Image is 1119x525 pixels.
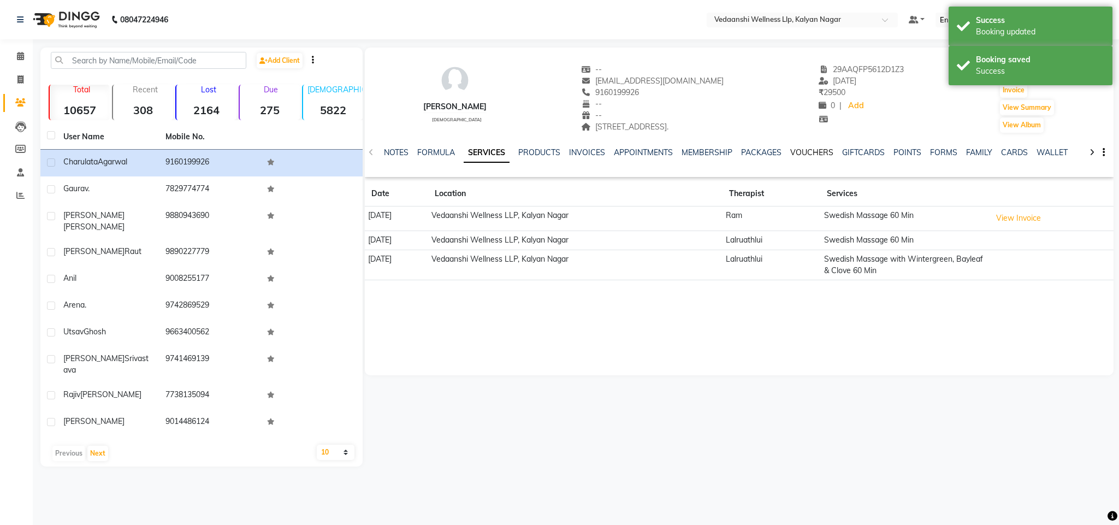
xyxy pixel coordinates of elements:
[63,184,88,193] span: Gaurav
[1037,148,1068,157] a: WALLET
[428,207,723,231] td: Vedaanshi Wellness LLP, Kalyan Nagar
[159,239,261,266] td: 9890227779
[582,122,669,132] span: [STREET_ADDRESS].
[365,207,428,231] td: [DATE]
[569,148,605,157] a: INVOICES
[582,110,602,120] span: --
[582,87,640,97] span: 9160199926
[723,250,821,280] td: Lalruathlui
[819,87,824,97] span: ₹
[423,101,487,113] div: [PERSON_NAME]
[1000,117,1044,133] button: View Album
[991,210,1046,227] button: View Invoice
[464,143,510,163] a: SERVICES
[723,231,821,250] td: Lalruathlui
[181,85,236,95] p: Lost
[54,85,110,95] p: Total
[63,353,125,363] span: [PERSON_NAME]
[159,150,261,176] td: 9160199926
[819,87,845,97] span: 29500
[819,101,835,110] span: 0
[976,15,1104,26] div: Success
[63,416,125,426] span: [PERSON_NAME]
[159,203,261,239] td: 9880943690
[57,125,159,150] th: User Name
[428,231,723,250] td: Vedaanshi Wellness LLP, Kalyan Nagar
[159,409,261,436] td: 9014486124
[820,250,987,280] td: Swedish Massage with Wintergreen, Bayleaf & Clove 60 Min
[723,181,821,207] th: Therapist
[682,148,732,157] a: MEMBERSHIP
[723,207,821,231] td: Ram
[159,346,261,382] td: 9741469139
[159,176,261,203] td: 7829774774
[257,53,303,68] a: Add Client
[176,103,236,117] strong: 2164
[84,327,106,337] span: Ghosh
[741,148,781,157] a: PACKAGES
[976,66,1104,77] div: Success
[820,231,987,250] td: Swedish Massage 60 Min
[51,52,246,69] input: Search by Name/Mobile/Email/Code
[518,148,560,157] a: PRODUCTS
[582,99,602,109] span: --
[842,148,885,157] a: GIFTCARDS
[63,222,125,232] span: [PERSON_NAME]
[63,273,76,283] span: Anil
[384,148,408,157] a: NOTES
[820,207,987,231] td: Swedish Massage 60 Min
[159,125,261,150] th: Mobile No.
[417,148,455,157] a: FORMULA
[819,64,904,74] span: 29AAQFP5612D1Z3
[839,100,842,111] span: |
[117,85,173,95] p: Recent
[80,390,141,399] span: [PERSON_NAME]
[63,157,98,167] span: Charulata
[428,250,723,280] td: Vedaanshi Wellness LLP, Kalyan Nagar
[50,103,110,117] strong: 10657
[1000,82,1027,98] button: Invoice
[428,181,723,207] th: Location
[1001,148,1028,157] a: CARDS
[63,390,80,399] span: Rajiv
[63,327,84,337] span: Utsav
[63,246,125,256] span: [PERSON_NAME]
[242,85,300,95] p: Due
[976,54,1104,66] div: Booking saved
[63,300,85,310] span: Arena
[582,64,602,74] span: --
[365,231,428,250] td: [DATE]
[439,64,471,97] img: avatar
[159,320,261,346] td: 9663400562
[303,103,363,117] strong: 5822
[88,184,90,193] span: .
[85,300,86,310] span: .
[930,148,957,157] a: FORMS
[432,117,482,122] span: [DEMOGRAPHIC_DATA]
[63,210,125,220] span: [PERSON_NAME]
[159,266,261,293] td: 9008255177
[820,181,987,207] th: Services
[1000,100,1054,115] button: View Summary
[976,26,1104,38] div: Booking updated
[87,446,108,461] button: Next
[365,250,428,280] td: [DATE]
[98,157,127,167] span: Agarwal
[790,148,833,157] a: VOUCHERS
[28,4,103,35] img: logo
[365,181,428,207] th: Date
[614,148,673,157] a: APPOINTMENTS
[159,382,261,409] td: 7738135094
[159,293,261,320] td: 9742869529
[240,103,300,117] strong: 275
[582,76,724,86] span: [EMAIL_ADDRESS][DOMAIN_NAME]
[846,98,865,114] a: Add
[125,246,141,256] span: Raut
[113,103,173,117] strong: 308
[307,85,363,95] p: [DEMOGRAPHIC_DATA]
[819,76,856,86] span: [DATE]
[120,4,168,35] b: 08047224946
[893,148,921,157] a: POINTS
[966,148,992,157] a: FAMILY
